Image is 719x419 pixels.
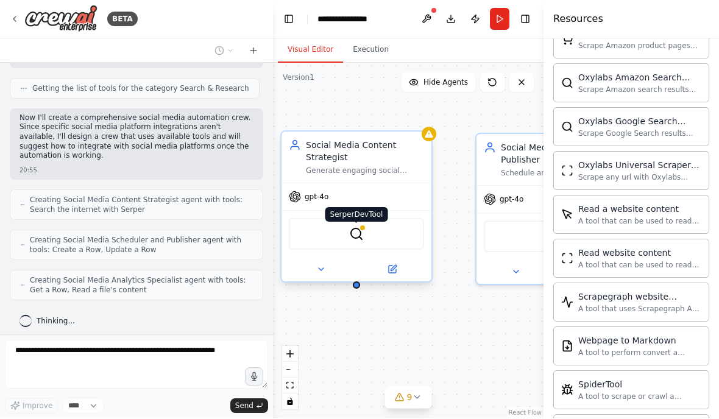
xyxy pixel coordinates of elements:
[553,12,603,27] h4: Resources
[561,297,573,309] img: ScrapegraphScrapeTool
[30,236,253,255] span: Creating Social Media Scheduler and Publisher agent with tools: Create a Row, Update a Row
[561,209,573,221] img: ScrapeElementFromWebsiteTool
[500,195,523,205] span: gpt-4o
[509,410,542,417] a: React Flow attribution
[245,368,263,386] button: Click to speak your automation idea
[280,11,297,28] button: Hide left sidebar
[578,72,701,84] div: Oxylabs Amazon Search Scraper tool
[19,166,253,175] div: 20:55
[210,44,239,58] button: Switch to previous chat
[578,173,701,183] div: Scrape any url with Oxylabs Universal Scraper
[282,378,298,394] button: fit view
[349,227,364,242] img: SerperDevTool
[282,347,298,362] button: zoom in
[280,133,433,286] div: Social Media Content StrategistGenerate engaging social media content ideas based on trending top...
[561,340,573,353] img: SerplyWebpageToMarkdownTool
[230,399,268,414] button: Send
[407,392,413,404] span: 9
[578,261,701,270] div: A tool that can be used to read a website content.
[19,114,253,161] p: Now I'll create a comprehensive social media automation crew. Since specific social media platfor...
[32,84,249,94] span: Getting the list of tools for the category Search & Research
[306,139,424,164] div: Social Media Content Strategist
[385,387,432,409] button: 9
[37,317,75,326] span: Thinking...
[561,121,573,133] img: OxylabsGoogleSearchScraperTool
[578,217,701,227] div: A tool that can be used to read a website content.
[30,195,253,215] span: Creating Social Media Content Strategist agent with tools: Search the internet with Serper
[235,401,253,411] span: Send
[578,291,701,303] div: Scrapegraph website scraper
[475,133,628,286] div: Social Media Scheduler and PublisherSchedule and coordinate publishing social media content acros...
[578,116,701,128] div: Oxylabs Google Search Scraper tool
[5,398,58,414] button: Improve
[343,38,398,63] button: Execution
[561,384,573,396] img: SpiderTool
[107,12,138,27] div: BETA
[561,77,573,90] img: OxylabsAmazonSearchScraperTool
[282,347,298,410] div: React Flow controls
[578,41,701,51] div: Scrape Amazon product pages with Oxylabs Amazon Product Scraper
[578,203,701,216] div: Read a website content
[358,262,427,277] button: Open in side panel
[578,305,701,314] div: A tool that uses Scrapegraph AI to intelligently scrape website content.
[30,276,253,295] span: Creating Social Media Analytics Specialist agent with tools: Get a Row, Read a file's content
[278,38,343,63] button: Visual Editor
[501,169,619,178] div: Schedule and coordinate publishing social media content across multiple platforms ({platforms}) a...
[501,142,619,166] div: Social Media Scheduler and Publisher
[561,165,573,177] img: OxylabsUniversalScraperTool
[402,73,475,93] button: Hide Agents
[578,129,701,139] div: Scrape Google Search results with Oxylabs Google Search Scraper
[305,192,328,202] span: gpt-4o
[578,379,701,391] div: SpiderTool
[578,247,701,259] div: Read website content
[561,33,573,46] img: OxylabsAmazonProductScraperTool
[578,348,701,358] div: A tool to perform convert a webpage to markdown to make it easier for LLMs to understand
[24,5,97,33] img: Logo
[23,401,52,411] span: Improve
[317,13,380,26] nav: breadcrumb
[244,44,263,58] button: Start a new chat
[578,85,701,95] div: Scrape Amazon search results with Oxylabs Amazon Search Scraper
[306,166,424,176] div: Generate engaging social media content ideas based on trending topics in the {industry} industry,...
[578,392,701,402] div: A tool to scrape or crawl a website and return LLM-ready content.
[282,394,298,410] button: toggle interactivity
[561,253,573,265] img: ScrapeWebsiteTool
[282,362,298,378] button: zoom out
[578,335,701,347] div: Webpage to Markdown
[517,11,534,28] button: Hide right sidebar
[283,73,314,83] div: Version 1
[423,78,468,88] span: Hide Agents
[578,160,701,172] div: Oxylabs Universal Scraper tool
